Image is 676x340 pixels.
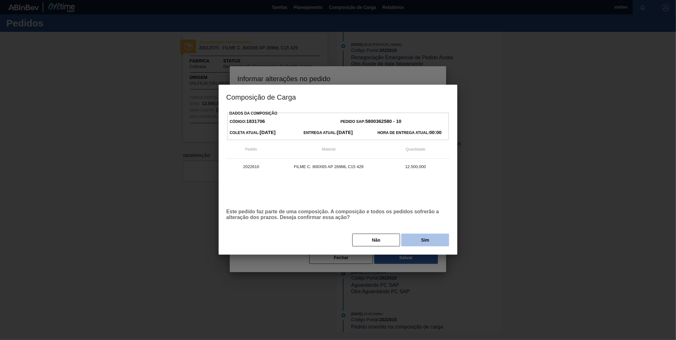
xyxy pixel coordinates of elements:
[230,119,265,124] span: Código:
[304,131,353,135] span: Entrega Atual:
[365,118,401,124] strong: 5800362580 - 10
[381,159,450,175] td: 12.500,000
[229,111,277,116] label: Dados da Composição
[322,147,336,152] span: Material
[260,130,276,135] strong: [DATE]
[429,130,441,135] strong: 00:00
[246,118,265,124] strong: 1831706
[377,131,441,135] span: Hora de Entrega Atual:
[341,119,401,124] span: Pedido SAP:
[337,130,353,135] strong: [DATE]
[401,234,449,246] button: Sim
[226,159,276,175] td: 2022610
[352,234,400,246] button: Não
[219,85,457,109] h3: Composição de Carga
[276,159,381,175] td: FILME C. 800X65 AP 269ML C15 429
[245,147,257,152] span: Pedido
[226,209,450,220] p: Este pedido faz parte de uma composição. A composição e todos os pedidos sofrerão a alteração dos...
[230,131,276,135] span: Coleta Atual:
[406,147,426,152] span: Quantidade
